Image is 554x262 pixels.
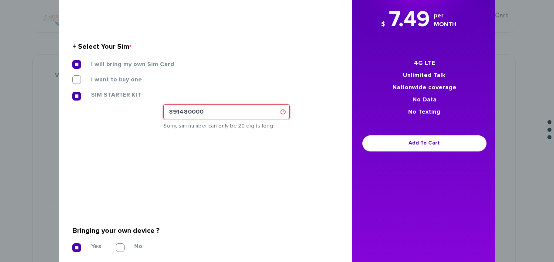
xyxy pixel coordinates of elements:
li: Nationwide coverage [361,81,488,94]
label: SIM STARTER KIT [78,91,141,99]
label: I will bring my own Sim Card [78,60,174,68]
li: Unlimited Talk [361,69,488,81]
div: Bringing your own device ? [72,224,332,238]
i: per [434,11,456,20]
span: $ [381,21,385,27]
span: 7.49 [389,9,430,31]
small: Sorry, sim number can only be 20 digits long [163,121,332,130]
label: I want to buy one [78,76,142,84]
label: No [121,242,142,250]
i: MONTH [434,20,456,29]
div: + Select Your Sim [72,40,332,54]
li: No Texting [361,106,488,118]
li: No Data [361,94,488,106]
label: Yes [78,242,101,250]
a: Add To Cart [362,135,486,151]
li: 4G LTE [361,57,488,69]
input: Enter sim number [163,104,290,119]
